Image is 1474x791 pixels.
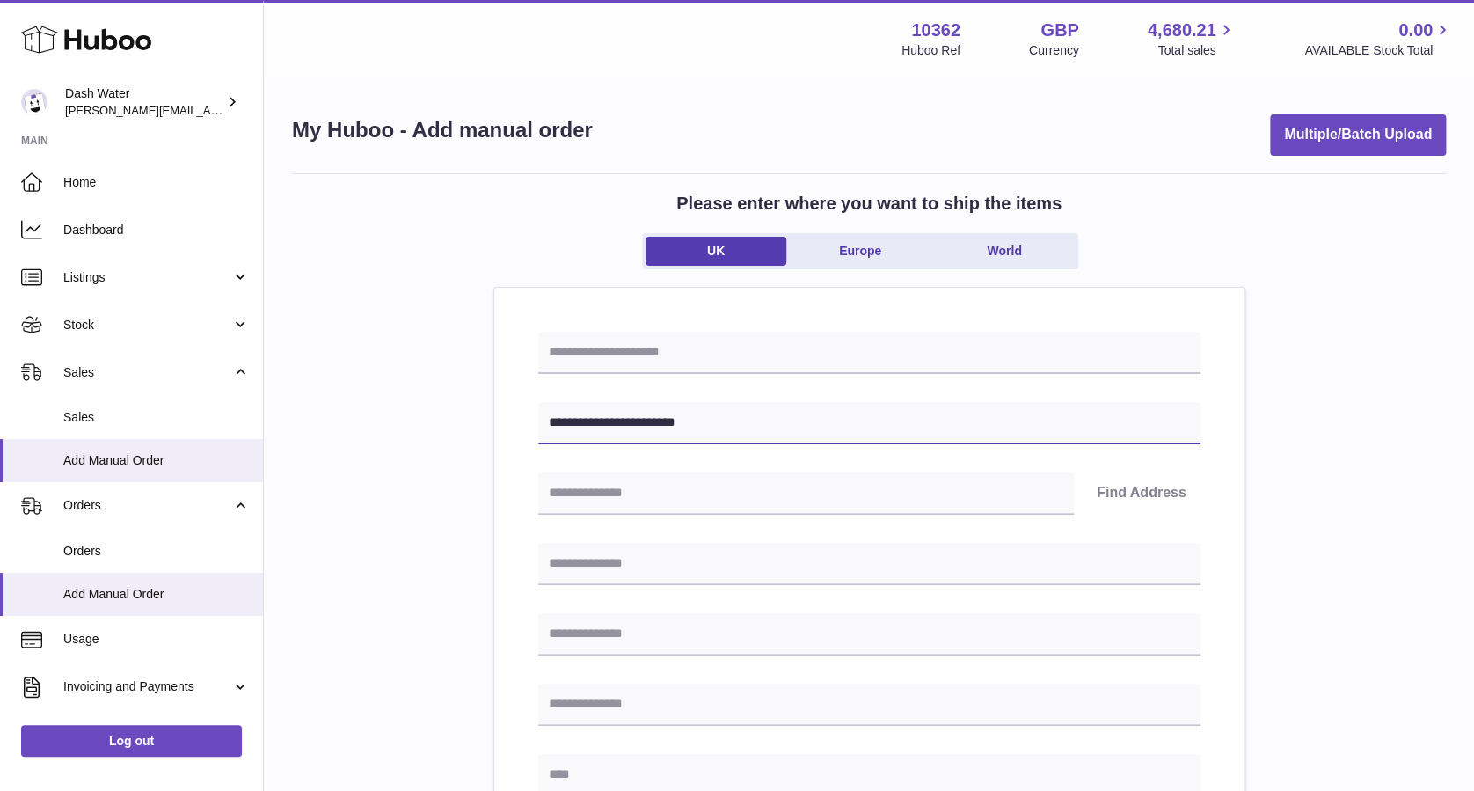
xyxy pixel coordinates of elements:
strong: 10362 [911,18,960,42]
h2: Please enter where you want to ship the items [676,192,1062,216]
span: AVAILABLE Stock Total [1304,42,1453,59]
span: Usage [63,631,250,648]
span: Add Manual Order [63,452,250,469]
a: Europe [790,237,930,266]
span: 4,680.21 [1148,18,1216,42]
div: Huboo Ref [901,42,960,59]
a: 0.00 AVAILABLE Stock Total [1304,18,1453,59]
span: Stock [63,317,231,333]
span: Add Manual Order [63,586,250,603]
span: Sales [63,409,250,426]
span: Listings [63,269,231,286]
strong: GBP [1040,18,1078,42]
a: UK [646,237,786,266]
span: Orders [63,497,231,514]
span: Orders [63,543,250,560]
span: Total sales [1157,42,1236,59]
img: james@dash-water.com [21,89,47,115]
span: [PERSON_NAME][EMAIL_ADDRESS][DOMAIN_NAME] [65,103,353,117]
div: Dash Water [65,85,223,119]
span: Invoicing and Payments [63,678,231,695]
span: Home [63,174,250,191]
div: Currency [1029,42,1079,59]
button: Multiple/Batch Upload [1270,114,1446,156]
span: 0.00 [1398,18,1433,42]
span: Dashboard [63,222,250,238]
a: 4,680.21 Total sales [1148,18,1237,59]
span: Sales [63,364,231,381]
a: Log out [21,725,242,757]
h1: My Huboo - Add manual order [292,116,593,144]
a: World [934,237,1075,266]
